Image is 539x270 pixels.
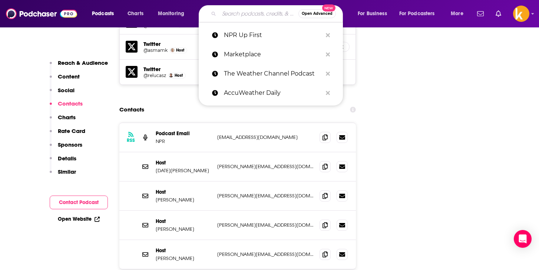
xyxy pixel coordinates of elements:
[50,168,76,182] button: Similar
[513,6,529,22] span: Logged in as sshawan
[156,130,211,137] p: Podcast Email
[50,196,108,209] button: Contact Podcast
[169,73,173,77] img: Ryan Lucas
[171,48,175,52] img: Asma Khalid
[199,83,343,103] a: AccuWeather Daily
[217,163,314,170] p: [PERSON_NAME][EMAIL_ADDRESS][DOMAIN_NAME]
[50,155,76,169] button: Details
[123,8,148,20] a: Charts
[153,8,194,20] button: open menu
[143,73,166,78] a: @relucasz
[394,8,446,20] button: open menu
[156,247,211,254] p: Host
[513,6,529,22] button: Show profile menu
[92,9,114,19] span: Podcasts
[50,73,80,87] button: Content
[353,8,396,20] button: open menu
[50,141,82,155] button: Sponsors
[302,12,333,16] span: Open Advanced
[158,9,184,19] span: Monitoring
[219,8,298,20] input: Search podcasts, credits, & more...
[358,9,387,19] span: For Business
[217,134,314,140] p: [EMAIL_ADDRESS][DOMAIN_NAME]
[58,73,80,80] p: Content
[199,64,343,83] a: The Weather Channel Podcast
[217,251,314,257] p: [PERSON_NAME][EMAIL_ADDRESS][DOMAIN_NAME]
[224,26,322,45] p: NPR Up First
[143,40,205,47] h5: Twitter
[58,168,76,175] p: Similar
[50,59,108,73] button: Reach & Audience
[298,9,336,18] button: Open AdvancedNew
[206,5,350,22] div: Search podcasts, credits, & more...
[176,48,184,53] span: Host
[217,193,314,199] p: [PERSON_NAME][EMAIL_ADDRESS][DOMAIN_NAME]
[156,255,211,261] p: [PERSON_NAME]
[50,87,75,100] button: Social
[58,100,83,107] p: Contacts
[50,127,85,141] button: Rate Card
[399,9,435,19] span: For Podcasters
[217,222,314,228] p: [PERSON_NAME][EMAIL_ADDRESS][DOMAIN_NAME]
[58,87,75,94] p: Social
[143,66,205,73] h5: Twitter
[335,44,343,50] h5: 74k
[156,138,211,144] p: NPR
[513,6,529,22] img: User Profile
[50,114,76,127] button: Charts
[58,59,108,66] p: Reach & Audience
[156,167,211,174] p: [DATE][PERSON_NAME]
[143,47,168,53] a: @asmamk
[58,114,76,121] p: Charts
[493,7,504,20] a: Show notifications dropdown
[156,226,211,232] p: [PERSON_NAME]
[58,155,76,162] p: Details
[119,103,144,117] h2: Contacts
[6,7,77,21] img: Podchaser - Follow, Share and Rate Podcasts
[322,4,335,11] span: New
[175,73,183,78] span: Host
[446,8,473,20] button: open menu
[199,26,343,45] a: NPR Up First
[128,9,143,19] span: Charts
[199,45,343,64] a: Marketplace
[58,141,82,148] p: Sponsors
[156,197,211,203] p: [PERSON_NAME]
[58,216,100,222] a: Open Website
[224,45,322,64] p: Marketplace
[474,7,487,20] a: Show notifications dropdown
[224,64,322,83] p: The Weather Channel Podcast
[224,83,322,103] p: AccuWeather Daily
[514,230,532,248] div: Open Intercom Messenger
[50,100,83,114] button: Contacts
[451,9,463,19] span: More
[156,189,211,195] p: Host
[156,160,211,166] p: Host
[156,218,211,224] p: Host
[127,137,135,143] h3: RSS
[58,127,85,134] p: Rate Card
[87,8,123,20] button: open menu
